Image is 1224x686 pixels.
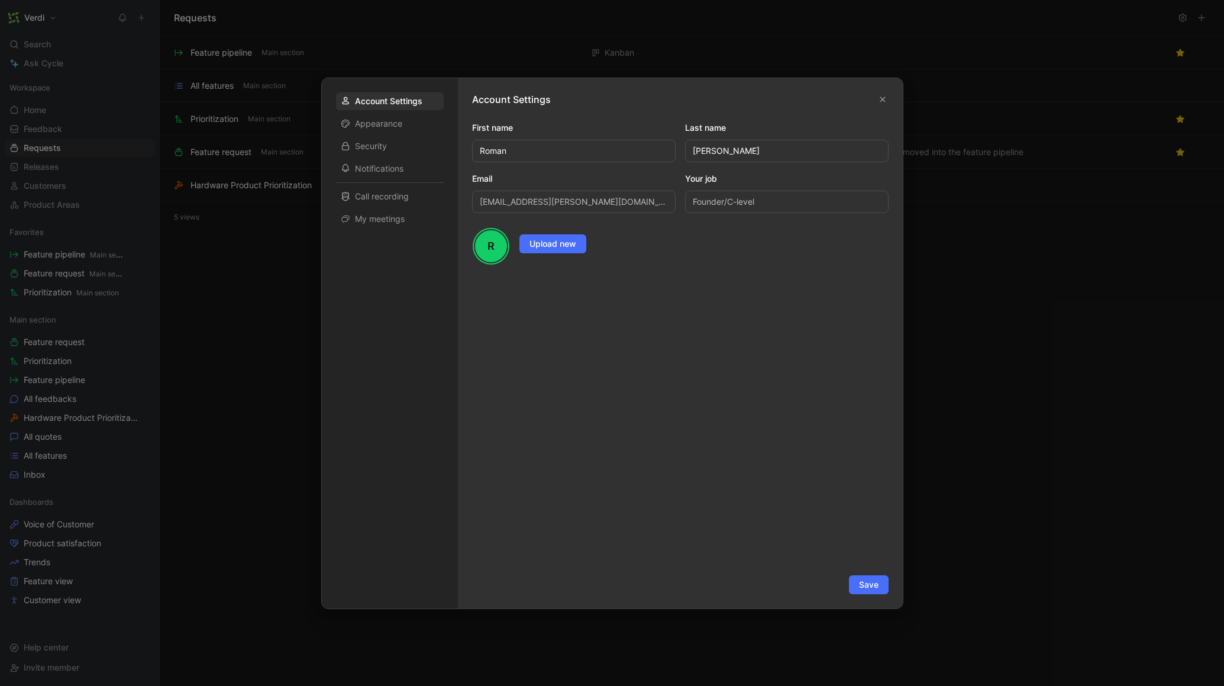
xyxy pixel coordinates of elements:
div: Notifications [336,160,444,178]
span: Save [859,578,879,592]
span: My meetings [355,213,405,225]
div: Security [336,137,444,155]
span: Appearance [355,118,402,130]
label: Last name [685,121,889,135]
button: Upload new [519,234,586,253]
div: R [474,229,508,263]
span: Call recording [355,191,409,202]
label: First name [472,121,676,135]
div: My meetings [336,210,444,228]
span: Upload new [529,237,576,251]
button: Save [849,575,889,594]
span: Notifications [355,163,403,175]
label: Email [472,172,676,186]
span: Account Settings [355,95,422,107]
div: Appearance [336,115,444,133]
div: Account Settings [336,92,444,110]
span: Security [355,140,387,152]
label: Your job [685,172,889,186]
div: Call recording [336,188,444,205]
h1: Account Settings [472,92,551,107]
